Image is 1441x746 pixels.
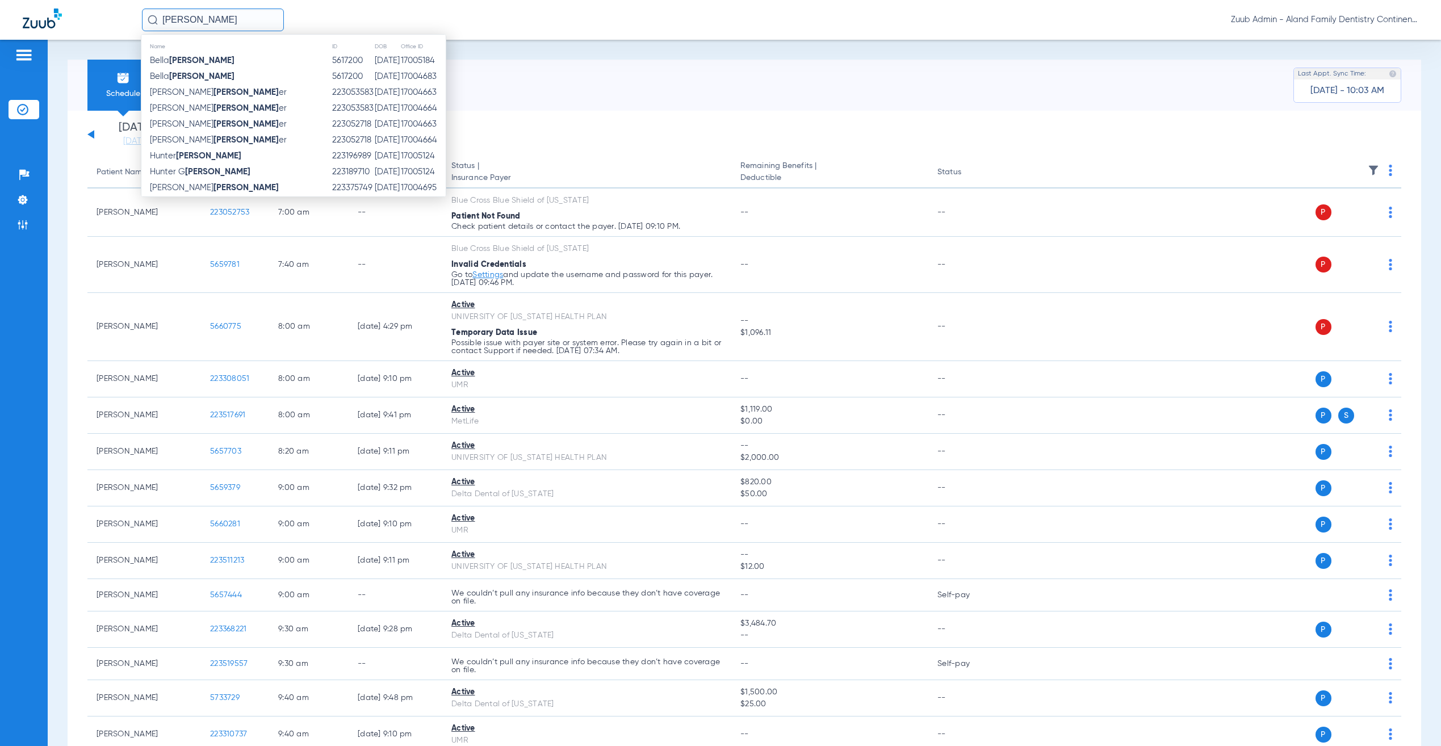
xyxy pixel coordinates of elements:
div: Active [451,618,722,630]
td: 17004694 [400,196,446,212]
strong: [PERSON_NAME] [176,152,241,160]
span: 223310737 [210,730,247,738]
td: -- [928,237,1005,293]
strong: [PERSON_NAME] [185,167,250,176]
td: -- [349,237,442,293]
span: -- [740,520,749,528]
span: $1,500.00 [740,686,919,698]
img: group-dot-blue.svg [1389,623,1392,635]
span: 5733729 [210,694,240,702]
span: $12.00 [740,561,919,573]
strong: [PERSON_NAME] [213,88,279,97]
td: 17004663 [400,116,446,132]
td: [DATE] [374,116,400,132]
td: [PERSON_NAME] [87,543,201,579]
img: group-dot-blue.svg [1389,589,1392,601]
span: 5657703 [210,447,241,455]
span: [PERSON_NAME] [150,183,279,192]
img: filter.svg [1368,165,1379,176]
a: Settings [472,271,503,279]
img: group-dot-blue.svg [1389,555,1392,566]
td: [DATE] [374,100,400,116]
td: [PERSON_NAME] [87,648,201,680]
span: [DATE] - 10:03 AM [1310,85,1384,97]
span: -- [740,261,749,269]
td: -- [928,293,1005,361]
div: Blue Cross Blue Shield of [US_STATE] [451,243,722,255]
span: 5660281 [210,520,240,528]
td: -- [349,648,442,680]
span: Insurance Payer [451,172,722,184]
td: -- [928,361,1005,397]
span: 5659781 [210,261,240,269]
td: [PERSON_NAME] [87,470,201,506]
p: Possible issue with payer site or system error. Please try again in a bit or contact Support if n... [451,339,722,355]
li: [DATE] [102,122,170,147]
td: Self-pay [928,648,1005,680]
td: -- [928,680,1005,716]
span: 223517691 [210,411,245,419]
img: last sync help info [1389,70,1397,78]
span: $50.00 [740,488,919,500]
td: [DATE] [374,148,400,164]
span: -- [740,208,749,216]
div: Active [451,367,722,379]
input: Search for patients [142,9,284,31]
td: [PERSON_NAME] [87,579,201,611]
span: Invalid Credentials [451,261,526,269]
th: DOB [374,40,400,53]
span: Last Appt. Sync Time: [1298,68,1366,79]
td: 17005124 [400,148,446,164]
span: Deductible [740,172,919,184]
span: 223511213 [210,556,244,564]
td: 17004664 [400,100,446,116]
th: Status | [442,157,731,188]
span: P [1316,371,1331,387]
a: [DATE] [102,136,170,147]
div: Active [451,404,722,416]
img: group-dot-blue.svg [1389,446,1392,457]
td: 17005184 [400,53,446,69]
td: 9:00 AM [269,470,349,506]
div: Patient Name [97,166,146,178]
span: -- [740,315,919,327]
td: -- [349,579,442,611]
span: 223308051 [210,375,249,383]
div: Active [451,686,722,698]
span: 223368221 [210,625,246,633]
span: 223519557 [210,660,248,668]
span: $3,484.70 [740,618,919,630]
span: P [1316,257,1331,273]
strong: [PERSON_NAME] [169,72,234,81]
td: 223053583 [332,100,374,116]
p: We couldn’t pull any insurance info because they don’t have coverage on file. [451,589,722,605]
span: [PERSON_NAME] er [150,104,287,112]
td: [DATE] [374,53,400,69]
div: Active [451,549,722,561]
iframe: Chat Widget [1384,691,1441,746]
span: -- [740,375,749,383]
div: MetLife [451,416,722,428]
span: 5659379 [210,484,240,492]
span: Zuub Admin - Aland Family Dentistry Continental [1231,14,1418,26]
span: $1,119.00 [740,404,919,416]
th: Office ID [400,40,446,53]
strong: [PERSON_NAME] [213,120,279,128]
td: [DATE] [374,69,400,85]
img: hamburger-icon [15,48,33,62]
div: UNIVERSITY OF [US_STATE] HEALTH PLAN [451,311,722,323]
td: 7:00 AM [269,188,349,237]
span: P [1316,517,1331,533]
img: Zuub Logo [23,9,62,28]
td: 9:30 AM [269,611,349,648]
td: [PERSON_NAME] [87,361,201,397]
span: P [1316,204,1331,220]
span: [PERSON_NAME] er [150,136,287,144]
div: UMR [451,525,722,537]
td: -- [928,470,1005,506]
td: 223052718 [332,116,374,132]
td: 17004664 [400,132,446,148]
img: group-dot-blue.svg [1389,518,1392,530]
td: 17005124 [400,164,446,180]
